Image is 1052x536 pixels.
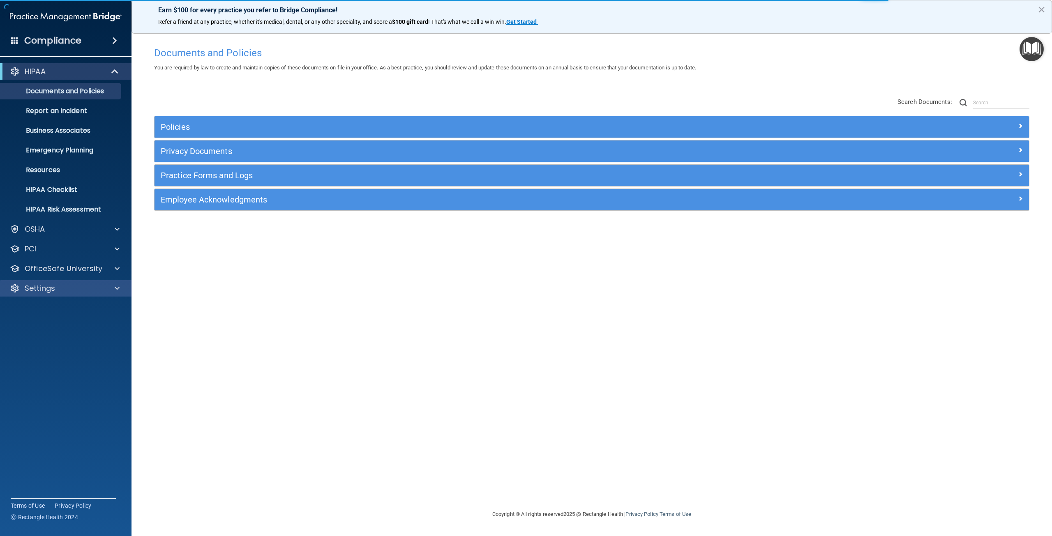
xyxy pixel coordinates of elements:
[5,146,118,154] p: Emergency Planning
[25,224,45,234] p: OSHA
[442,501,742,527] div: Copyright © All rights reserved 2025 @ Rectangle Health | |
[161,122,804,131] h5: Policies
[55,501,92,510] a: Privacy Policy
[25,283,55,293] p: Settings
[5,186,118,194] p: HIPAA Checklist
[154,48,1029,58] h4: Documents and Policies
[5,205,118,214] p: HIPAA Risk Assessment
[660,511,691,517] a: Terms of Use
[161,147,804,156] h5: Privacy Documents
[10,244,120,254] a: PCI
[161,169,1023,182] a: Practice Forms and Logs
[25,264,102,274] p: OfficeSafe University
[25,244,36,254] p: PCI
[506,18,538,25] a: Get Started
[910,478,1042,511] iframe: Drift Widget Chat Controller
[1038,3,1045,16] button: Close
[10,264,120,274] a: OfficeSafe University
[5,127,118,135] p: Business Associates
[11,513,78,521] span: Ⓒ Rectangle Health 2024
[11,501,45,510] a: Terms of Use
[158,18,392,25] span: Refer a friend at any practice, whether it's medical, dental, or any other speciality, and score a
[506,18,537,25] strong: Get Started
[10,224,120,234] a: OSHA
[897,98,952,106] span: Search Documents:
[428,18,506,25] span: ! That's what we call a win-win.
[161,195,804,204] h5: Employee Acknowledgments
[10,9,122,25] img: PMB logo
[5,166,118,174] p: Resources
[5,107,118,115] p: Report an Incident
[392,18,428,25] strong: $100 gift card
[10,67,119,76] a: HIPAA
[5,87,118,95] p: Documents and Policies
[154,64,696,71] span: You are required by law to create and maintain copies of these documents on file in your office. ...
[161,171,804,180] h5: Practice Forms and Logs
[24,35,81,46] h4: Compliance
[161,145,1023,158] a: Privacy Documents
[25,67,46,76] p: HIPAA
[10,283,120,293] a: Settings
[625,511,658,517] a: Privacy Policy
[161,193,1023,206] a: Employee Acknowledgments
[960,99,967,106] img: ic-search.3b580494.png
[973,97,1029,109] input: Search
[161,120,1023,133] a: Policies
[1020,37,1044,61] button: Open Resource Center
[158,6,1025,14] p: Earn $100 for every practice you refer to Bridge Compliance!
